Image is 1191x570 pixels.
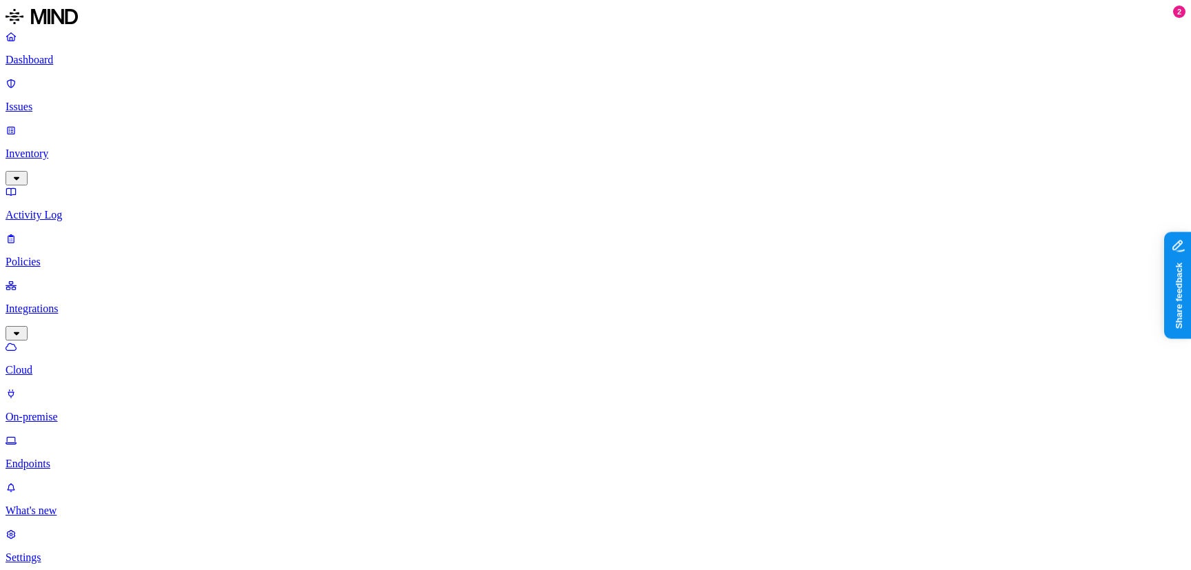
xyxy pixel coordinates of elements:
[6,387,1185,423] a: On-premise
[6,54,1185,66] p: Dashboard
[6,6,1185,30] a: MIND
[6,364,1185,376] p: Cloud
[6,185,1185,221] a: Activity Log
[6,147,1185,160] p: Inventory
[6,528,1185,564] a: Settings
[6,101,1185,113] p: Issues
[6,232,1185,268] a: Policies
[6,411,1185,423] p: On-premise
[6,303,1185,315] p: Integrations
[6,340,1185,376] a: Cloud
[6,505,1185,517] p: What's new
[6,458,1185,470] p: Endpoints
[6,77,1185,113] a: Issues
[6,30,1185,66] a: Dashboard
[1173,6,1185,18] div: 2
[6,6,78,28] img: MIND
[6,551,1185,564] p: Settings
[6,124,1185,183] a: Inventory
[6,481,1185,517] a: What's new
[6,209,1185,221] p: Activity Log
[6,256,1185,268] p: Policies
[6,434,1185,470] a: Endpoints
[6,279,1185,338] a: Integrations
